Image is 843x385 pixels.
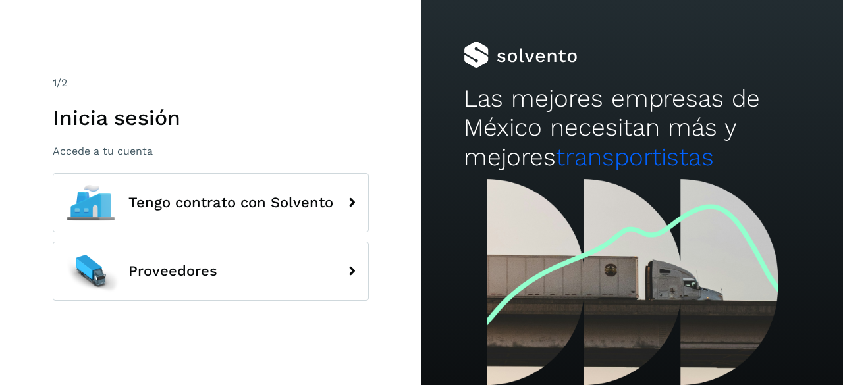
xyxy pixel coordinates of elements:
div: /2 [53,75,369,91]
button: Proveedores [53,242,369,301]
button: Tengo contrato con Solvento [53,173,369,232]
span: 1 [53,76,57,89]
span: Tengo contrato con Solvento [128,195,333,211]
h1: Inicia sesión [53,105,369,130]
h2: Las mejores empresas de México necesitan más y mejores [464,84,801,172]
p: Accede a tu cuenta [53,145,369,157]
span: transportistas [556,143,714,171]
span: Proveedores [128,263,217,279]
